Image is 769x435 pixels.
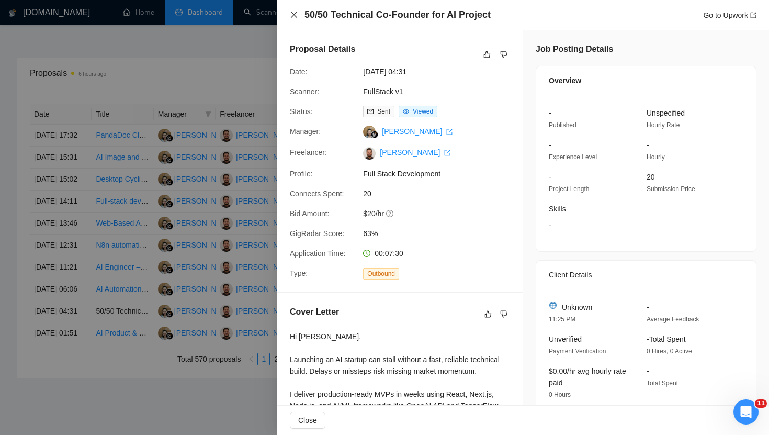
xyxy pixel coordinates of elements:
img: Profile image for Iryna [152,17,173,38]
a: Go to Upworkexport [703,11,756,19]
div: ✅ How To: Connect your agency to [DOMAIN_NAME] [15,233,194,264]
span: Messages [87,353,123,360]
div: Sardor AI Prompt Library [21,318,175,329]
img: c1G6oFvQWOK_rGeOIegVZUbDQsuYj_xB4b-sGzW8-UrWMS8Fcgd0TEwtWxuU7AZ-gB [363,147,376,160]
span: Hourly Rate [647,121,680,129]
h4: 50/50 Technical Co-Founder for AI Project [304,8,491,21]
div: Send us a messageWe typically reply in under a minute [10,159,199,198]
span: Type: [290,269,308,277]
div: 🔠 GigRadar Search Syntax: Query Operators for Optimized Job Searches [21,268,175,290]
span: Close [298,415,317,426]
span: Viewed [413,108,433,115]
span: Project Length [549,185,589,193]
span: Status: [290,107,313,116]
span: Date: [290,68,307,76]
span: Experience Level [549,153,597,161]
div: ✅ How To: Connect your agency to [DOMAIN_NAME] [21,238,175,260]
span: Overview [549,75,581,86]
span: 11:25 PM [549,316,575,323]
span: Application Time: [290,249,346,258]
button: like [481,48,493,61]
button: Help [140,327,209,369]
h5: Cover Letter [290,306,339,318]
span: $0.00/hr avg hourly rate paid [549,367,626,387]
span: Unverified [549,335,582,343]
button: dislike [497,308,510,320]
span: eye [403,108,409,115]
h5: Proposal Details [290,43,355,55]
span: [DATE] 04:31 [363,66,520,77]
button: Close [290,10,298,19]
div: Sardor AI Prompt Library [15,314,194,333]
div: 👑 Laziza AI - Job Pre-Qualification [21,298,175,309]
div: Send us a message [21,168,175,179]
span: Connects Spent: [290,189,344,198]
span: export [750,12,756,18]
span: - [647,303,649,311]
div: 👑 Laziza AI - Job Pre-Qualification [15,294,194,314]
span: export [444,150,450,156]
span: Home [23,353,47,360]
img: 🌐 [549,302,557,309]
div: 🔠 GigRadar Search Syntax: Query Operators for Optimized Job Searches [15,264,194,294]
span: Unknown [562,302,592,313]
span: Submission Price [647,185,695,193]
button: Search for help [15,208,194,229]
span: Sent [377,108,390,115]
img: Profile image for Dima [132,17,153,38]
span: Profile: [290,170,313,178]
span: - [549,141,551,149]
h5: Job Posting Details [536,43,613,55]
span: Full Stack Development [363,168,520,180]
span: Payment Verification [549,348,606,355]
span: 11 [755,399,767,408]
a: [PERSON_NAME] export [380,148,450,157]
span: dislike [500,50,507,59]
span: dislike [500,310,507,318]
span: Published [549,121,576,129]
button: Messages [70,327,139,369]
span: 63% [363,228,520,239]
span: - [549,173,551,181]
button: Close [290,412,325,429]
a: FullStack v1 [363,87,403,96]
span: export [446,129,453,135]
span: Freelancer: [290,148,327,157]
span: 20 [647,173,655,181]
button: like [482,308,494,320]
img: logo [21,20,38,37]
span: like [483,50,491,59]
span: Manager: [290,127,321,136]
span: Total Spent [647,380,678,387]
span: like [484,310,492,318]
span: Search for help [21,214,85,225]
span: clock-circle [363,250,370,257]
span: - [549,219,728,230]
span: Help [166,353,183,360]
span: Unspecified [647,109,685,117]
span: 00:07:30 [375,249,403,258]
span: close [290,10,298,19]
span: - [647,367,649,375]
span: $20/hr [363,208,520,219]
span: question-circle [386,209,394,218]
span: Bid Amount: [290,209,330,218]
a: [PERSON_NAME] export [382,127,453,136]
div: Client Details [549,261,743,289]
img: Profile image for Nazar [112,17,133,38]
span: - [647,141,649,149]
span: Average Feedback [647,316,699,323]
div: Close [180,17,199,36]
span: 0 Hours [549,391,571,398]
div: We typically reply in under a minute [21,179,175,189]
iframe: To enrich screen reader interactions, please activate Accessibility in Grammarly extension settings [733,399,759,425]
span: GigRadar Score: [290,229,344,238]
span: 20 [363,188,520,199]
span: 0 Hires, 0 Active [647,348,692,355]
span: Skills [549,205,566,213]
p: How can we help? [21,128,188,146]
span: - [549,109,551,117]
span: Outbound [363,268,399,280]
span: mail [367,108,374,115]
span: Scanner: [290,87,319,96]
